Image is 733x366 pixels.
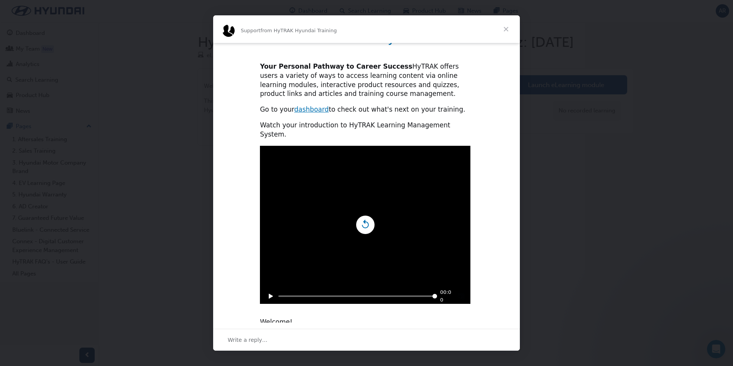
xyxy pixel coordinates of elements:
[213,329,520,351] div: Open conversation and reply
[228,335,268,345] span: Write a reply…
[492,15,520,43] span: Close
[278,295,437,297] input: Seek video
[260,28,337,33] span: from HyTRAK Hyundai Training
[260,309,473,327] div: Welcome!
[222,25,235,37] img: Profile image for Support
[457,292,465,300] div: Play sound
[266,292,275,301] svg: Play
[225,146,505,304] video: Play video
[241,28,260,33] span: Support
[260,105,473,114] div: Go to your to check out what's next on your training.
[440,289,454,303] div: 00:00
[260,62,473,99] div: HyTRAK offers users a variety of ways to access learning content via online learning modules, int...
[294,106,329,113] a: dashboard
[260,121,473,139] div: Watch your introduction to HyTRAK Learning Management System.
[260,63,412,70] b: Your Personal Pathway to Career Success
[356,216,375,234] span: Replay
